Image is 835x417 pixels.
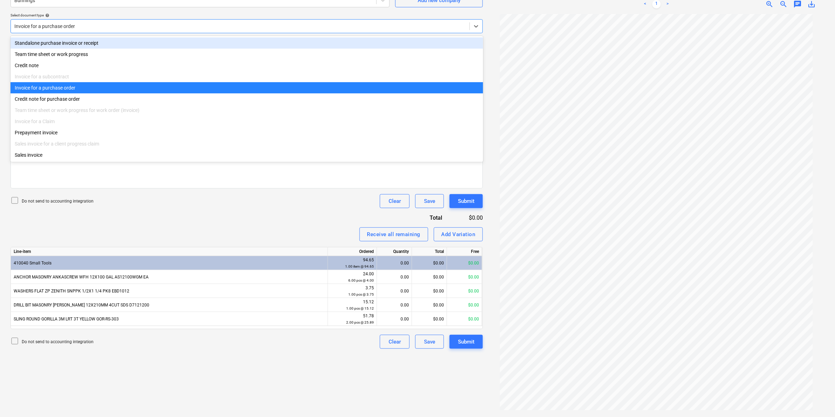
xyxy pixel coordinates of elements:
[412,298,447,312] div: $0.00
[424,337,435,346] div: Save
[11,82,483,93] div: Invoice for a purchase order
[11,247,328,256] div: Line-item
[442,230,475,239] div: Add Variation
[346,306,374,310] small: 1.00 pcs @ 15.12
[412,256,447,270] div: $0.00
[331,257,374,270] div: 94.65
[415,335,444,349] button: Save
[331,285,374,298] div: 3.75
[11,138,483,149] div: Sales invoice for a client progress claim
[458,337,474,346] div: Submit
[447,247,482,256] div: Free
[11,127,483,138] div: Prepayment invoice
[348,278,374,282] small: 6.00 pcs @ 4.00
[380,270,409,284] div: 0.00
[11,49,483,60] div: Team time sheet or work progress
[11,71,483,82] div: Invoice for a subcontract
[447,312,482,326] div: $0.00
[11,13,483,17] div: Select document type
[424,197,435,206] div: Save
[380,284,409,298] div: 0.00
[11,60,483,71] div: Credit note
[360,227,428,241] button: Receive all remaining
[44,13,49,17] span: help
[11,312,328,326] div: SLING ROUND GORILLA 3M LRT 3T YELLOW GOR-RS-303
[11,298,328,312] div: DRILL BIT MASONRY [PERSON_NAME] 12X210MM 4CUT SDS D7121200
[447,256,482,270] div: $0.00
[447,284,482,298] div: $0.00
[11,116,483,127] div: Invoice for a Claim
[415,194,444,208] button: Save
[389,337,401,346] div: Clear
[450,335,483,349] button: Submit
[454,214,483,222] div: $0.00
[345,264,374,268] small: 1.00 item @ 94.65
[392,214,453,222] div: Total
[380,298,409,312] div: 0.00
[331,313,374,326] div: 51.78
[458,197,474,206] div: Submit
[412,312,447,326] div: $0.00
[22,198,94,204] p: Do not send to accounting integration
[346,320,374,324] small: 2.00 pcs @ 25.89
[450,194,483,208] button: Submit
[11,105,483,116] div: Team time sheet or work progress for work order (invoice)
[447,270,482,284] div: $0.00
[389,197,401,206] div: Clear
[331,299,374,312] div: 15.12
[11,37,483,49] div: Standalone purchase invoice or receipt
[348,292,374,296] small: 1.00 pcs @ 3.75
[331,271,374,284] div: 24.00
[377,247,412,256] div: Quantity
[412,270,447,284] div: $0.00
[11,284,328,298] div: WASHERS FLAT ZP ZENITH SNPPK 1/2X1 1/4 PK8 EBD1012
[22,339,94,345] p: Do not send to accounting integration
[434,227,483,241] button: Add Variation
[412,284,447,298] div: $0.00
[367,230,420,239] div: Receive all remaining
[11,93,483,105] div: Credit note for purchase order
[11,149,483,161] div: Sales invoice
[328,247,377,256] div: Ordered
[380,335,410,349] button: Clear
[412,247,447,256] div: Total
[11,270,328,284] div: ANCHOR MASONRY ANKASCREW WFH 12X100 GAL AS12100WGM EA
[380,194,410,208] button: Clear
[380,256,409,270] div: 0.00
[447,298,482,312] div: $0.00
[380,312,409,326] div: 0.00
[14,261,52,266] span: 410040 Small Tools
